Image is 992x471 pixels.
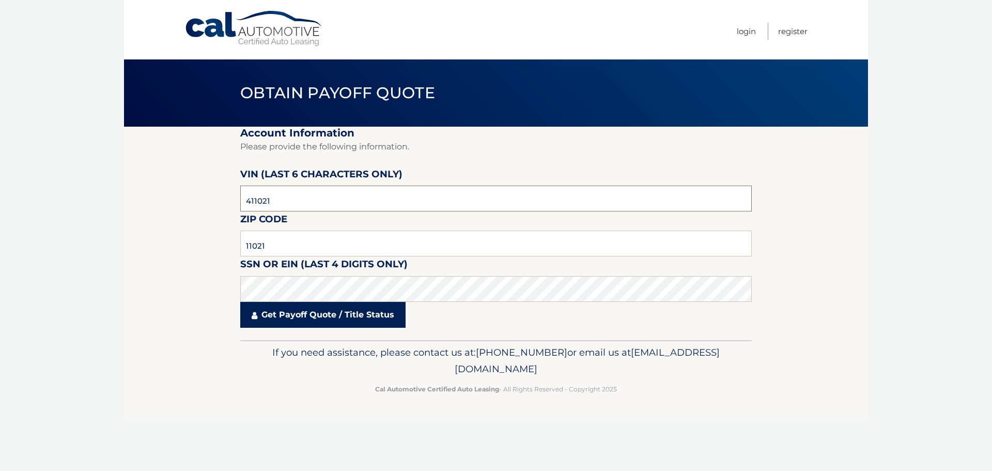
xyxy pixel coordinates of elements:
[184,10,324,47] a: Cal Automotive
[240,83,435,102] span: Obtain Payoff Quote
[375,385,499,393] strong: Cal Automotive Certified Auto Leasing
[247,384,745,394] p: - All Rights Reserved - Copyright 2025
[240,211,287,231] label: Zip Code
[737,23,756,40] a: Login
[240,256,408,276] label: SSN or EIN (last 4 digits only)
[240,140,752,154] p: Please provide the following information.
[240,166,402,186] label: VIN (last 6 characters only)
[476,346,567,358] span: [PHONE_NUMBER]
[240,302,406,328] a: Get Payoff Quote / Title Status
[240,127,752,140] h2: Account Information
[247,344,745,377] p: If you need assistance, please contact us at: or email us at
[778,23,808,40] a: Register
